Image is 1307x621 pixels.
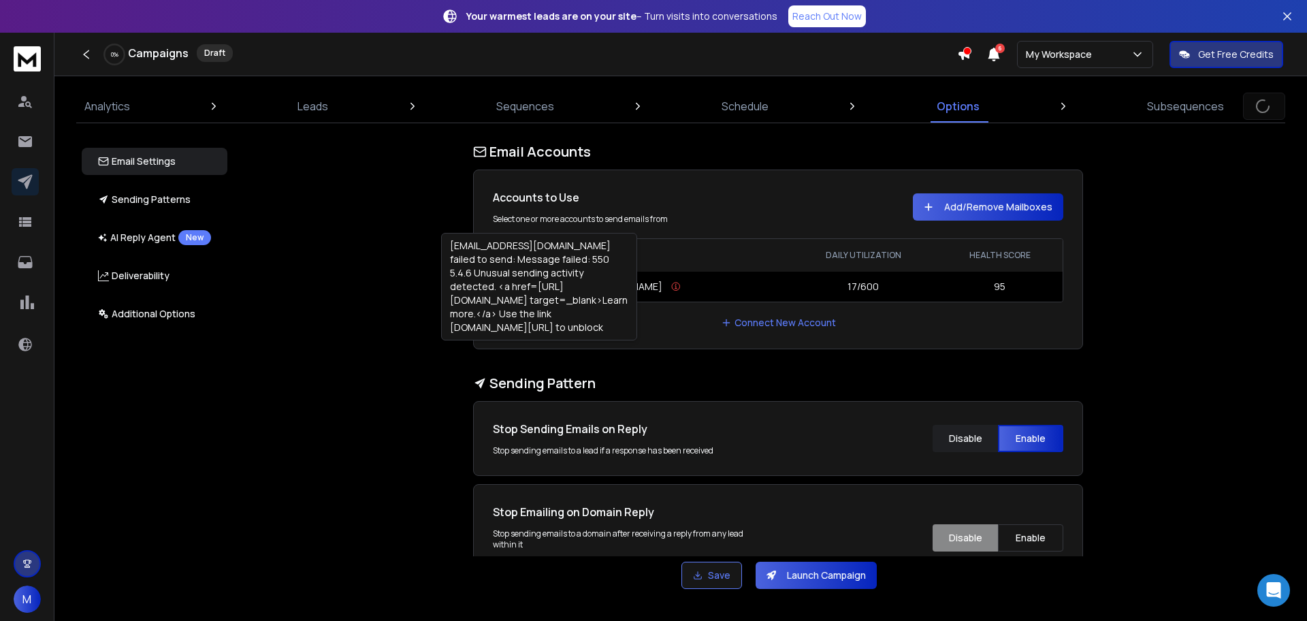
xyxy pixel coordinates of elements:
[466,10,777,23] p: – Turn visits into conversations
[788,5,866,27] a: Reach Out Now
[1198,48,1274,61] p: Get Free Credits
[76,90,138,123] a: Analytics
[722,98,769,114] p: Schedule
[937,98,980,114] p: Options
[995,44,1005,53] span: 6
[98,155,176,168] p: Email Settings
[441,233,637,340] div: [EMAIL_ADDRESS][DOMAIN_NAME] failed to send: Message failed: 550 5.4.6 Unusual sending activity d...
[14,46,41,71] img: logo
[289,90,336,123] a: Leads
[488,90,562,123] a: Sequences
[1139,90,1232,123] a: Subsequences
[82,148,227,175] button: Email Settings
[1169,41,1283,68] button: Get Free Credits
[1147,98,1224,114] p: Subsequences
[713,90,777,123] a: Schedule
[792,10,862,23] p: Reach Out Now
[466,10,636,22] strong: Your warmest leads are on your site
[14,586,41,613] button: M
[1026,48,1097,61] p: My Workspace
[473,142,1083,161] h1: Email Accounts
[929,90,988,123] a: Options
[128,45,189,61] h1: Campaigns
[297,98,328,114] p: Leads
[84,98,130,114] p: Analytics
[1257,574,1290,607] div: Open Intercom Messenger
[496,98,554,114] p: Sequences
[197,44,233,62] div: Draft
[111,50,118,59] p: 0 %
